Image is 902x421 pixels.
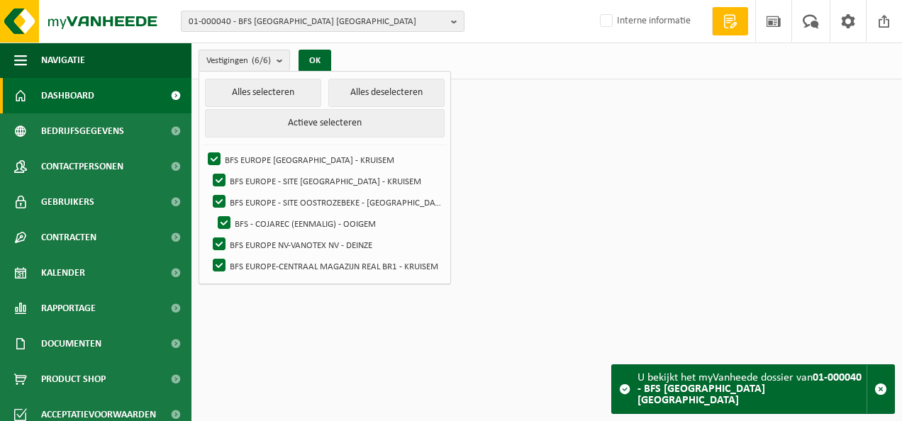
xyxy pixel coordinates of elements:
[41,78,94,113] span: Dashboard
[210,191,444,213] label: BFS EUROPE - SITE OOSTROZEBEKE - [GEOGRAPHIC_DATA]
[205,109,444,137] button: Actieve selecteren
[41,326,101,361] span: Documenten
[206,50,271,72] span: Vestigingen
[215,213,444,234] label: BFS - COJAREC (EENMALIG) - OOIGEM
[41,149,123,184] span: Contactpersonen
[299,50,331,72] button: OK
[252,56,271,65] count: (6/6)
[328,79,445,107] button: Alles deselecteren
[637,365,867,413] div: U bekijkt het myVanheede dossier van
[205,79,321,107] button: Alles selecteren
[41,184,94,220] span: Gebruikers
[199,50,290,71] button: Vestigingen(6/6)
[205,149,444,170] label: BFS EUROPE [GEOGRAPHIC_DATA] - KRUISEM
[181,11,464,32] button: 01-000040 - BFS [GEOGRAPHIC_DATA] [GEOGRAPHIC_DATA]
[597,11,691,32] label: Interne informatie
[41,113,124,149] span: Bedrijfsgegevens
[210,234,444,255] label: BFS EUROPE NV-VANOTEX NV - DEINZE
[210,170,444,191] label: BFS EUROPE - SITE [GEOGRAPHIC_DATA] - KRUISEM
[41,255,85,291] span: Kalender
[41,220,96,255] span: Contracten
[637,372,862,406] strong: 01-000040 - BFS [GEOGRAPHIC_DATA] [GEOGRAPHIC_DATA]
[41,291,96,326] span: Rapportage
[41,43,85,78] span: Navigatie
[189,11,445,33] span: 01-000040 - BFS [GEOGRAPHIC_DATA] [GEOGRAPHIC_DATA]
[41,361,106,397] span: Product Shop
[210,255,444,276] label: BFS EUROPE-CENTRAAL MAGAZIJN REAL BR1 - KRUISEM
